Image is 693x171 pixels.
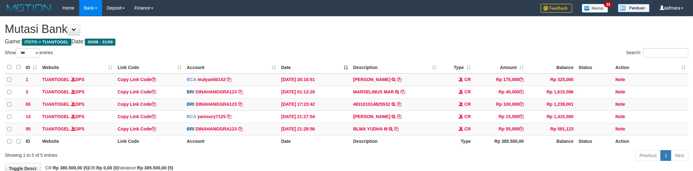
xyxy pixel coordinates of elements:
a: Copy 483101014825532 to clipboard [397,102,401,107]
span: CR [464,89,471,94]
span: BRI [187,126,194,131]
td: [DATE] 21:28:56 [279,123,351,135]
span: 95 [26,126,31,131]
td: DPS [40,123,115,135]
a: TUANTOGEL [42,89,70,94]
th: Website: activate to sort column ascending [40,61,115,73]
span: BCA [187,77,196,82]
span: 65 [26,102,31,107]
a: Copy DINAHANGGRA123 to clipboard [238,102,243,107]
th: Date: activate to sort column descending [279,61,351,73]
div: Showing 1 to 5 of 5 entries [5,149,284,158]
span: BRI [187,89,194,94]
th: Description: activate to sort column ascending [351,61,439,73]
a: Copy DINAHANGGRA123 to clipboard [238,126,243,131]
a: Copy Link Code [118,114,156,119]
span: 32 [604,2,612,7]
span: BRI [187,102,194,107]
a: Next [671,150,688,161]
a: Copy Link Code [118,77,156,82]
a: Note [615,126,625,131]
th: Link Code: activate to sort column ascending [115,61,184,73]
a: Copy MARSELINUS MAR to clipboard [400,89,405,94]
select: Showentries [16,48,40,58]
input: Search: [643,48,688,58]
th: Type [439,135,473,148]
td: Rp 40,000 [473,86,526,98]
td: Rp 15,500 [473,111,526,123]
span: CR [464,126,471,131]
th: Link Code [115,135,184,148]
span: 30/08 - 31/08 [85,39,115,46]
a: Copy JAJA JAHURI to clipboard [397,77,401,82]
a: Previous [635,150,661,161]
a: TUANTOGEL [42,77,70,82]
td: DPS [40,86,115,98]
span: ITOTO > TUANTOGEL [22,39,71,46]
th: ID [23,135,40,148]
a: DINAHANGGRA123 [196,126,237,131]
a: Copy DINAHANGGRA123 to clipboard [238,89,243,94]
a: Note [615,114,625,119]
span: 14 [26,114,31,119]
label: Search: [626,48,688,58]
th: Rp 385.500,00 [473,135,526,148]
span: CR: DB: Variance: [42,165,173,170]
td: [DATE] 17:23:42 [279,98,351,111]
td: Rp 591,123 [526,123,576,135]
a: Copy Rp 55,000 to clipboard [519,126,524,131]
th: Balance [526,61,576,73]
img: panduan.png [618,4,650,12]
td: [DATE] 21:27:54 [279,111,351,123]
td: DPS [40,111,115,123]
span: CR [464,77,471,82]
td: Rp 175,000 [473,73,526,86]
th: Account: activate to sort column ascending [184,61,279,73]
th: Status [576,135,613,148]
td: Rp 1,615,596 [526,86,576,98]
span: CR [464,102,471,107]
td: Rp 55,000 [473,123,526,135]
a: TUANTOGEL [42,126,70,131]
td: Rp 1,239,001 [526,98,576,111]
th: ID: activate to sort column ascending [23,61,40,73]
a: Copy Link Code [118,89,156,94]
a: [PERSON_NAME] [353,77,390,82]
span: BCA [187,114,196,119]
th: Status [576,61,613,73]
td: [DATE] 01:13:20 [279,86,351,98]
th: Website [40,135,115,148]
a: MARSELINUS MAR [353,89,394,94]
h1: Mutasi Bank [5,23,688,35]
td: Rp 100,000 [473,98,526,111]
a: Note [615,77,625,82]
a: TUANTOGEL [42,102,70,107]
th: Amount: activate to sort column ascending [473,61,526,73]
a: Copy Link Code [118,126,156,131]
a: Copy SUSI SULASTRI to clipboard [397,114,401,119]
a: Copy yanisury7125 to clipboard [227,114,231,119]
img: MOTION_logo.png [5,3,53,13]
a: DINAHANGGRA123 [196,89,237,94]
td: Rp 325,000 [526,73,576,86]
img: Feedback.jpg [541,4,572,13]
th: Date [279,135,351,148]
a: 1 [660,150,671,161]
span: CR [464,114,471,119]
a: Copy mulyanti0142 to clipboard [227,77,231,82]
th: Account [184,135,279,148]
a: Copy Rp 100,000 to clipboard [519,102,524,107]
h4: Game: Date: [5,39,688,45]
strong: Rp 385.500,00 (5) [53,165,89,170]
a: [PERSON_NAME] [353,114,390,119]
a: yanisury7125 [198,114,226,119]
a: TUANTOGEL [42,114,70,119]
a: Copy Rp 15,500 to clipboard [519,114,524,119]
a: BLMA YUDHA M [353,126,387,131]
a: mulyanti0142 [198,77,226,82]
span: 1 [26,77,28,82]
td: [DATE] 20:16:51 [279,73,351,86]
strong: Rp 385.500,00 (5) [137,165,173,170]
th: Description [351,135,439,148]
th: Type: activate to sort column ascending [439,61,473,73]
